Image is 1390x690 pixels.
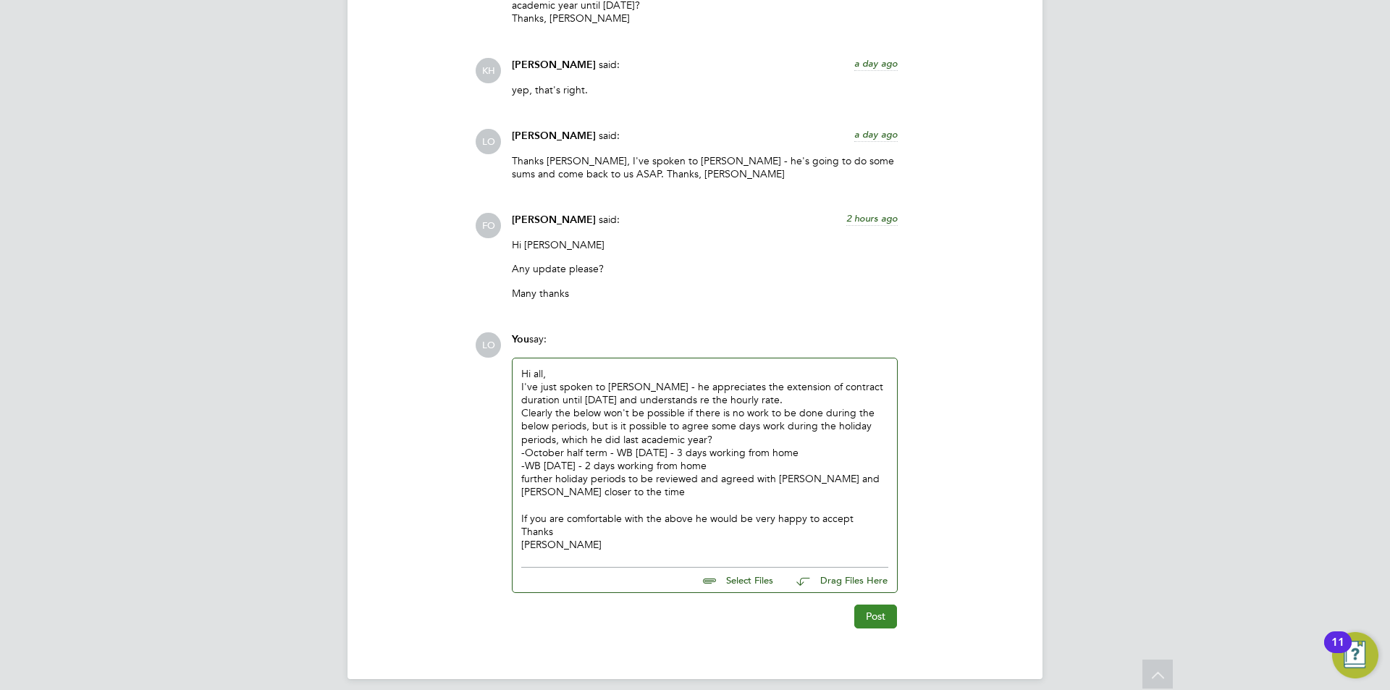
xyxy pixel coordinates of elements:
[1331,642,1344,661] div: 11
[512,59,596,71] span: [PERSON_NAME]
[854,128,898,140] span: a day ago
[521,472,888,498] div: further holiday periods to be reviewed and agreed with [PERSON_NAME] and [PERSON_NAME] closer to ...
[521,406,888,446] div: Clearly the below won't be possible if there is no work to be done during the below periods, but ...
[476,129,501,154] span: LO
[512,333,529,345] span: You
[476,58,501,83] span: KH
[512,238,898,251] p: Hi [PERSON_NAME]
[599,58,620,71] span: said:
[521,525,888,538] div: Thanks
[521,459,888,472] div: -WB [DATE] - 2 days working from home
[476,332,501,358] span: LO
[512,154,898,180] p: Thanks [PERSON_NAME], I've spoken to [PERSON_NAME] - he's going to do some sums and come back to ...
[846,212,898,224] span: 2 hours ago
[1332,632,1378,678] button: Open Resource Center, 11 new notifications
[512,332,898,358] div: say:
[854,57,898,70] span: a day ago
[512,130,596,142] span: [PERSON_NAME]
[521,367,888,552] div: Hi all,
[521,380,888,406] div: I've just spoken to [PERSON_NAME] - he appreciates the extension of contract duration until [DATE...
[521,512,888,525] div: If you are comfortable with the above he would be very happy to accept
[854,605,897,628] button: Post
[521,538,888,551] div: [PERSON_NAME]
[599,129,620,142] span: said:
[599,213,620,226] span: said:
[521,446,888,459] div: -October half term - WB [DATE] - 3 days working from home
[476,213,501,238] span: FO
[512,262,898,275] p: Any update please?
[512,214,596,226] span: [PERSON_NAME]
[512,287,898,300] p: Many thanks
[512,83,898,96] p: yep, that's right.
[785,565,888,596] button: Drag Files Here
